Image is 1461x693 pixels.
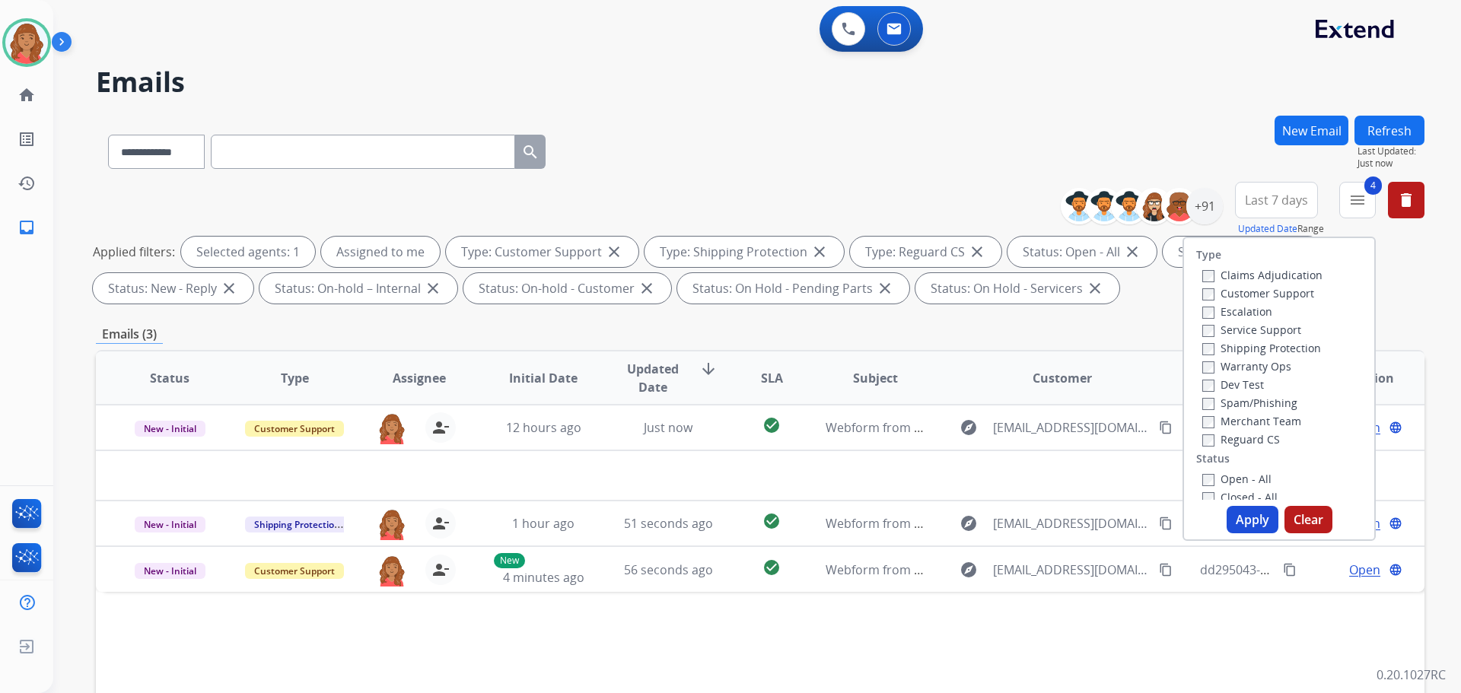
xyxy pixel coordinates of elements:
mat-icon: close [1086,279,1104,297]
input: Claims Adjudication [1202,270,1214,282]
mat-icon: close [876,279,894,297]
div: Assigned to me [321,237,440,267]
span: [EMAIL_ADDRESS][DOMAIN_NAME] [993,418,1150,437]
label: Claims Adjudication [1202,268,1323,282]
input: Merchant Team [1202,416,1214,428]
p: 0.20.1027RC [1377,666,1446,684]
button: 4 [1339,182,1376,218]
img: agent-avatar [377,555,407,587]
label: Service Support [1202,323,1301,337]
mat-icon: language [1389,517,1402,530]
label: Dev Test [1202,377,1264,392]
mat-icon: person_remove [431,418,450,437]
mat-icon: arrow_downward [699,360,718,378]
div: Type: Shipping Protection [645,237,844,267]
span: Last Updated: [1358,145,1424,157]
input: Reguard CS [1202,434,1214,447]
span: 4 [1364,176,1382,195]
span: Customer Support [245,563,344,579]
div: Type: Reguard CS [850,237,1001,267]
mat-icon: language [1389,563,1402,577]
mat-icon: close [424,279,442,297]
input: Dev Test [1202,380,1214,392]
span: New - Initial [135,421,205,437]
span: Updated Date [619,360,688,396]
span: Range [1238,222,1324,235]
span: 1 hour ago [512,515,575,532]
mat-icon: content_copy [1159,517,1173,530]
span: 4 minutes ago [503,569,584,586]
button: New Email [1275,116,1348,145]
input: Customer Support [1202,288,1214,300]
label: Closed - All [1202,490,1278,504]
span: 51 seconds ago [624,515,713,532]
input: Warranty Ops [1202,361,1214,374]
mat-icon: delete [1397,191,1415,209]
mat-icon: check_circle [762,558,781,577]
mat-icon: person_remove [431,514,450,532]
input: Spam/Phishing [1202,398,1214,410]
label: Type [1196,247,1221,262]
div: Selected agents: 1 [181,237,315,267]
span: [EMAIL_ADDRESS][DOMAIN_NAME] [993,514,1150,532]
button: Updated Date [1238,223,1297,235]
span: Just now [1358,157,1424,170]
input: Shipping Protection [1202,343,1214,355]
mat-icon: close [638,279,656,297]
span: New - Initial [135,517,205,532]
img: agent-avatar [377,412,407,444]
span: 56 seconds ago [624,561,713,578]
span: Subject [853,369,898,387]
mat-icon: close [968,243,986,261]
mat-icon: content_copy [1159,421,1173,434]
span: Webform from [EMAIL_ADDRESS][DOMAIN_NAME] on [DATE] [826,515,1170,532]
label: Open - All [1202,472,1272,486]
div: Status: Open - All [1007,237,1157,267]
span: SLA [761,369,783,387]
mat-icon: menu [1348,191,1367,209]
mat-icon: explore [960,561,978,579]
div: Status: On Hold - Pending Parts [677,273,909,304]
mat-icon: close [1123,243,1141,261]
div: Status: On-hold - Customer [463,273,671,304]
p: New [494,553,525,568]
mat-icon: content_copy [1159,563,1173,577]
span: [EMAIL_ADDRESS][DOMAIN_NAME] [993,561,1150,579]
span: Initial Date [509,369,578,387]
span: Shipping Protection [245,517,349,532]
div: Status: On Hold - Servicers [915,273,1119,304]
label: Customer Support [1202,286,1314,300]
input: Open - All [1202,474,1214,486]
mat-icon: check_circle [762,416,781,434]
span: New - Initial [135,563,205,579]
mat-icon: close [810,243,829,261]
mat-icon: check_circle [762,512,781,530]
button: Clear [1284,506,1332,533]
img: avatar [5,21,48,64]
span: Assignee [393,369,446,387]
mat-icon: close [605,243,623,261]
input: Service Support [1202,325,1214,337]
label: Reguard CS [1202,432,1280,447]
label: Spam/Phishing [1202,396,1297,410]
button: Apply [1227,506,1278,533]
mat-icon: inbox [18,218,36,237]
mat-icon: history [18,174,36,192]
p: Emails (3) [96,325,163,344]
mat-icon: search [521,143,540,161]
span: Last 7 days [1245,197,1308,203]
div: Status: New - Initial [1163,237,1323,267]
mat-icon: list_alt [18,130,36,148]
div: Status: New - Reply [93,273,253,304]
label: Merchant Team [1202,414,1301,428]
span: Just now [644,419,692,436]
span: Type [281,369,309,387]
mat-icon: close [220,279,238,297]
span: Webform from [EMAIL_ADDRESS][DOMAIN_NAME] on [DATE] [826,419,1170,436]
span: Customer [1033,369,1092,387]
input: Escalation [1202,307,1214,319]
p: Applied filters: [93,243,175,261]
div: Type: Customer Support [446,237,638,267]
label: Warranty Ops [1202,359,1291,374]
span: Open [1349,561,1380,579]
